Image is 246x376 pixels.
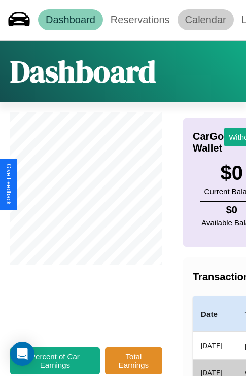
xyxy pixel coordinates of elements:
th: [DATE] [193,332,237,360]
a: Dashboard [38,9,103,30]
a: Reservations [103,9,178,30]
button: Percent of Car Earnings [10,347,100,374]
button: Total Earnings [105,347,162,374]
div: Give Feedback [5,164,12,205]
h1: Dashboard [10,51,156,92]
div: Open Intercom Messenger [10,342,34,366]
h4: Date [201,308,229,320]
a: Calendar [178,9,234,30]
h4: CarGo Wallet [193,131,224,154]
